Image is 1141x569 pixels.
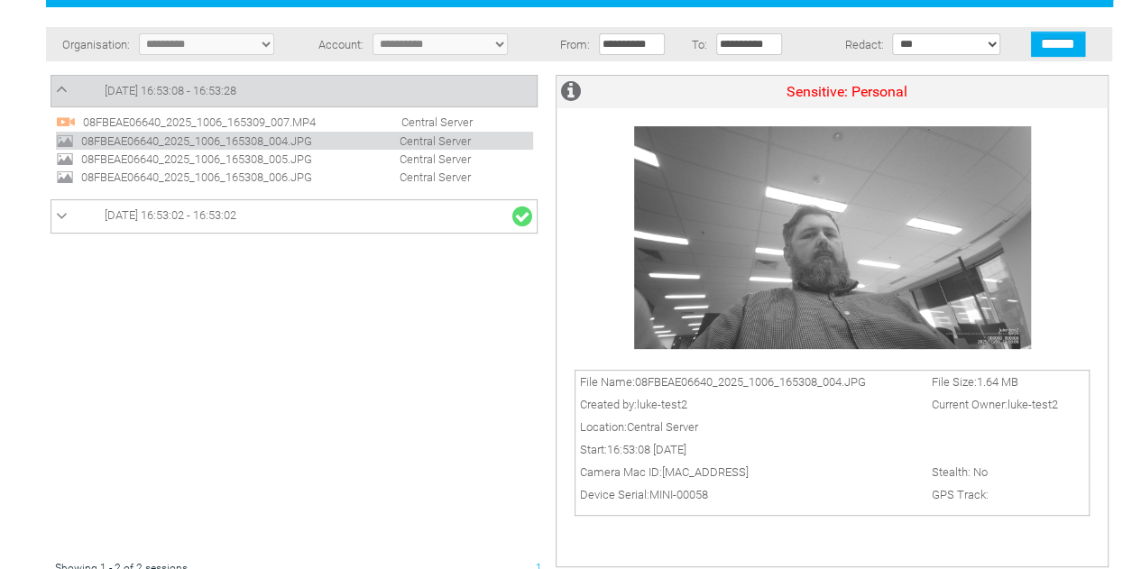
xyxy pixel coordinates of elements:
span: Central Server [354,152,480,166]
span: 08FBEAE06640_2025_1006_165308_004.JPG [635,375,866,389]
span: 08FBEAE06640_2025_1006_165308_004.JPG [77,134,352,148]
td: Redact: [799,27,888,61]
span: 16:53:08 [DATE] [607,443,686,456]
a: 08FBEAE06640_2025_1006_165308_006.JPG Central Server [56,169,480,182]
td: From: [549,27,595,61]
td: Location: [575,416,927,438]
img: image24.svg [56,132,74,150]
img: video24_pre.svg [56,112,76,132]
span: 08FBEAE06640_2025_1006_165308_005.JPG [77,152,352,166]
td: Current Owner: [927,393,1089,416]
span: Central Server [354,170,480,184]
td: GPS Track: [927,483,1089,506]
span: No [973,465,988,479]
span: [DATE] 16:53:02 - 16:53:02 [105,208,236,222]
img: image24.svg [56,150,74,168]
span: luke-test2 [1008,398,1058,411]
img: Default Image [634,126,1031,350]
a: 08FBEAE06640_2025_1006_165308_005.JPG Central Server [56,151,480,164]
span: Central Server [627,420,698,434]
td: To: [683,27,712,61]
td: Sensitive: Personal [585,76,1108,108]
a: [DATE] 16:53:02 - 16:53:02 [56,205,532,228]
span: 08FBEAE06640_2025_1006_165308_006.JPG [77,170,352,184]
td: File Name: [575,371,927,394]
span: Stealth: [932,465,971,479]
td: Start: [575,438,927,461]
td: Created by: [575,393,927,416]
span: Central Server [356,115,482,129]
span: 08FBEAE06640_2025_1006_165309_007.MP4 [78,115,354,129]
a: 08FBEAE06640_2025_1006_165309_007.MP4 Central Server [56,114,482,127]
td: Account: [305,27,369,61]
span: [MAC_ADDRESS] [662,465,749,479]
span: 1.64 MB [977,375,1018,389]
img: image24.svg [56,168,74,186]
a: 08FBEAE06640_2025_1006_165308_004.JPG Central Server [56,133,480,146]
a: [DATE] 16:53:08 - 16:53:28 [56,80,532,102]
td: Organisation: [46,27,134,61]
span: luke-test2 [637,398,687,411]
span: [DATE] 16:53:08 - 16:53:28 [105,84,236,97]
td: File Size: [927,371,1089,394]
td: Device Serial: [575,483,927,506]
span: Central Server [354,134,480,148]
td: Camera Mac ID: [575,461,927,483]
span: MINI-00058 [649,488,708,501]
